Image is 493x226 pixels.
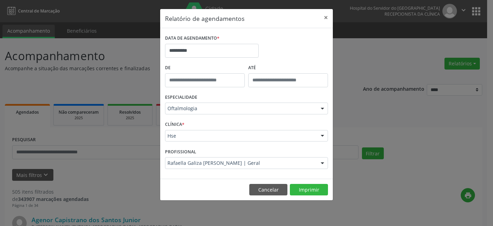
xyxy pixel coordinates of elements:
label: PROFISSIONAL [165,146,196,157]
span: Rafaella Galiza [PERSON_NAME] | Geral [167,160,314,167]
label: ESPECIALIDADE [165,92,197,103]
label: De [165,63,245,73]
button: Cancelar [249,184,287,196]
span: Hse [167,132,314,139]
label: DATA DE AGENDAMENTO [165,33,219,44]
button: Imprimir [290,184,328,196]
label: CLÍNICA [165,119,184,130]
button: Close [319,9,333,26]
label: ATÉ [248,63,328,73]
span: Oftalmologia [167,105,314,112]
h5: Relatório de agendamentos [165,14,244,23]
